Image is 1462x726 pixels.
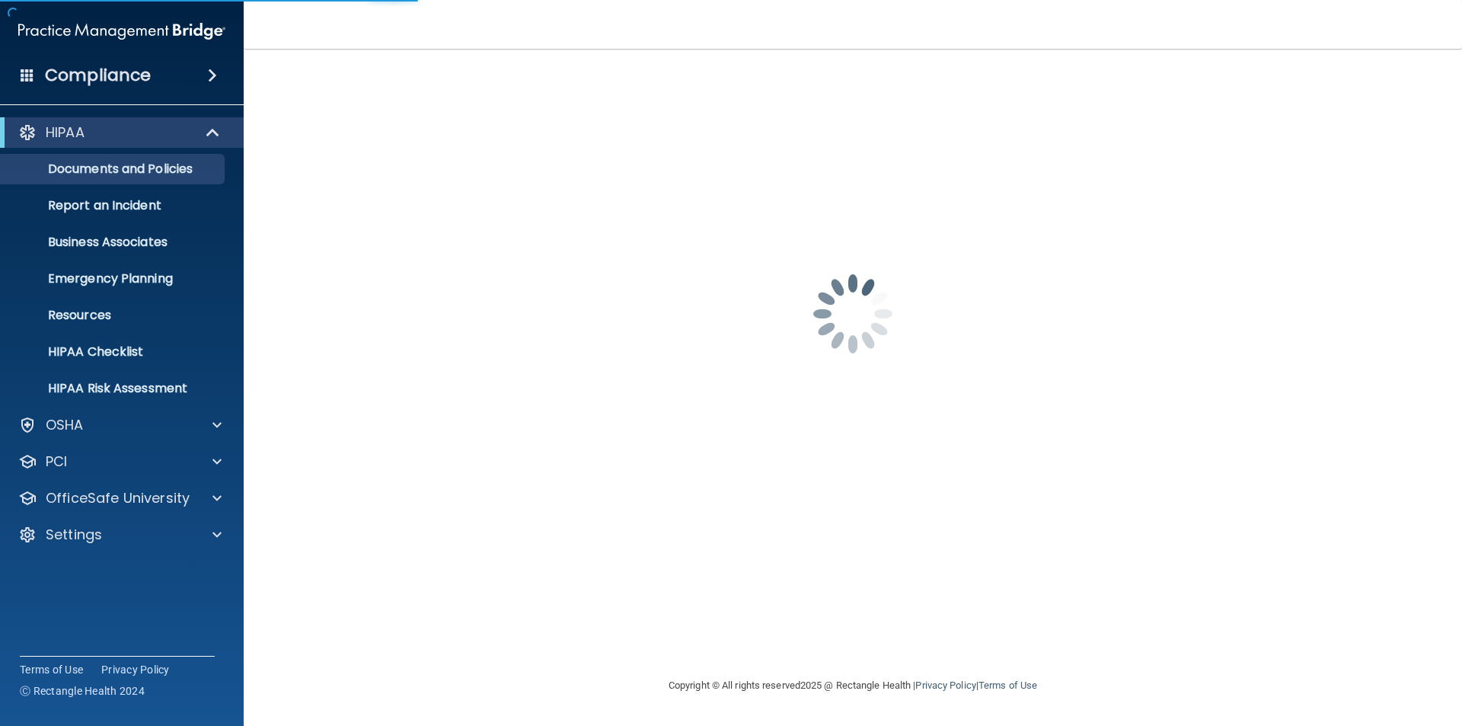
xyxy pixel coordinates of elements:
p: PCI [46,453,67,471]
p: Documents and Policies [10,162,218,177]
p: OSHA [46,416,84,434]
a: OSHA [18,416,222,434]
img: PMB logo [18,16,225,46]
p: OfficeSafe University [46,489,190,507]
a: HIPAA [18,123,221,142]
a: PCI [18,453,222,471]
span: Ⓒ Rectangle Health 2024 [20,683,145,699]
a: Terms of Use [978,680,1037,691]
a: OfficeSafe University [18,489,222,507]
p: HIPAA [46,123,85,142]
p: HIPAA Risk Assessment [10,381,218,396]
p: HIPAA Checklist [10,344,218,360]
p: Report an Incident [10,198,218,213]
p: Resources [10,308,218,323]
div: Copyright © All rights reserved 2025 @ Rectangle Health | | [575,661,1131,710]
p: Settings [46,526,102,544]
a: Privacy Policy [101,662,170,677]
h4: Compliance [45,65,151,86]
p: Business Associates [10,235,218,250]
a: Terms of Use [20,662,83,677]
img: spinner.e123f6fc.gif [777,238,929,390]
iframe: Drift Widget Chat Controller [1199,618,1444,679]
a: Settings [18,526,222,544]
a: Privacy Policy [915,680,975,691]
p: Emergency Planning [10,271,218,286]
